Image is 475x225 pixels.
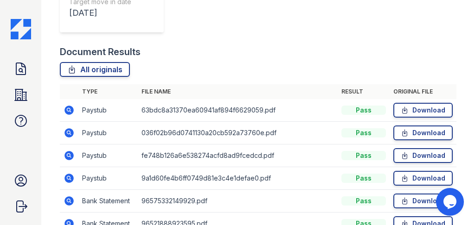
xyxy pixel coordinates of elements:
td: 96575332149929.pdf [138,190,338,212]
a: Download [393,148,453,163]
td: fe748b126a6e538274acfd8ad9fcedcd.pdf [138,144,338,167]
td: Bank Statement [78,190,138,212]
a: Download [393,171,453,186]
th: Type [78,84,138,99]
a: Download [393,103,453,118]
div: Pass [341,151,386,160]
div: Pass [341,196,386,206]
div: Pass [341,106,386,115]
div: Pass [341,174,386,183]
th: File name [138,84,338,99]
div: Document Results [60,45,141,58]
th: Original file [390,84,456,99]
td: Paystub [78,167,138,190]
a: Download [393,194,453,208]
img: CE_Icon_Blue-c292c112584629df590d857e76928e9f676e5b41ef8f769ba2f05ee15b207248.png [11,19,31,39]
div: Pass [341,128,386,137]
a: Download [393,125,453,140]
td: Paystub [78,122,138,144]
td: Paystub [78,144,138,167]
iframe: chat widget [436,188,466,216]
a: All originals [60,62,130,77]
td: Paystub [78,99,138,122]
div: [DATE] [69,6,150,19]
td: 036f02b96d0741130a20cb592a73760e.pdf [138,122,338,144]
td: 63bdc8a31370ea60941af894f6629059.pdf [138,99,338,122]
th: Result [338,84,390,99]
td: 9a1d60fe4b6ff0749d81e3c4e1defae0.pdf [138,167,338,190]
